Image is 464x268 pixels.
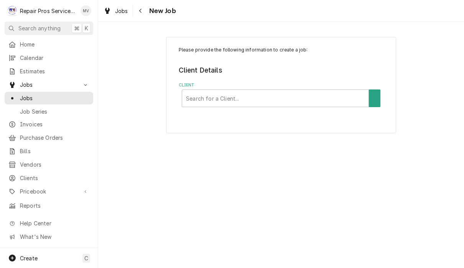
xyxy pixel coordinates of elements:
[20,94,89,102] span: Jobs
[179,65,384,75] legend: Client Details
[100,5,131,17] a: Jobs
[20,7,76,15] div: Repair Pros Services Inc
[20,120,89,128] span: Invoices
[5,145,93,157] a: Bills
[20,202,89,210] span: Reports
[5,22,93,35] button: Search anything⌘K
[369,89,380,107] button: Create New Client
[5,105,93,118] a: Job Series
[5,78,93,91] a: Go to Jobs
[179,82,384,107] div: Client
[5,92,93,104] a: Jobs
[74,24,79,32] span: ⌘
[5,38,93,51] a: Home
[20,255,38,261] span: Create
[20,108,89,116] span: Job Series
[20,233,89,241] span: What's New
[179,82,384,88] label: Client
[7,5,18,16] div: R
[20,54,89,62] span: Calendar
[179,46,384,107] div: Job Create/Update Form
[20,174,89,182] span: Clients
[5,230,93,243] a: Go to What's New
[20,219,89,227] span: Help Center
[5,51,93,64] a: Calendar
[20,40,89,48] span: Home
[85,24,88,32] span: K
[135,5,147,17] button: Navigate back
[20,160,89,169] span: Vendors
[20,134,89,142] span: Purchase Orders
[5,131,93,144] a: Purchase Orders
[81,5,91,16] div: Mindy Volker's Avatar
[81,5,91,16] div: MV
[20,147,89,155] span: Bills
[18,24,61,32] span: Search anything
[7,5,18,16] div: Repair Pros Services Inc's Avatar
[5,199,93,212] a: Reports
[179,46,384,53] p: Please provide the following information to create a job:
[5,185,93,198] a: Go to Pricebook
[20,67,89,75] span: Estimates
[20,187,78,195] span: Pricebook
[20,81,78,89] span: Jobs
[5,65,93,78] a: Estimates
[166,37,396,133] div: Job Create/Update
[147,6,176,16] span: New Job
[115,7,128,15] span: Jobs
[5,158,93,171] a: Vendors
[84,254,88,262] span: C
[5,172,93,184] a: Clients
[5,217,93,230] a: Go to Help Center
[5,118,93,131] a: Invoices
